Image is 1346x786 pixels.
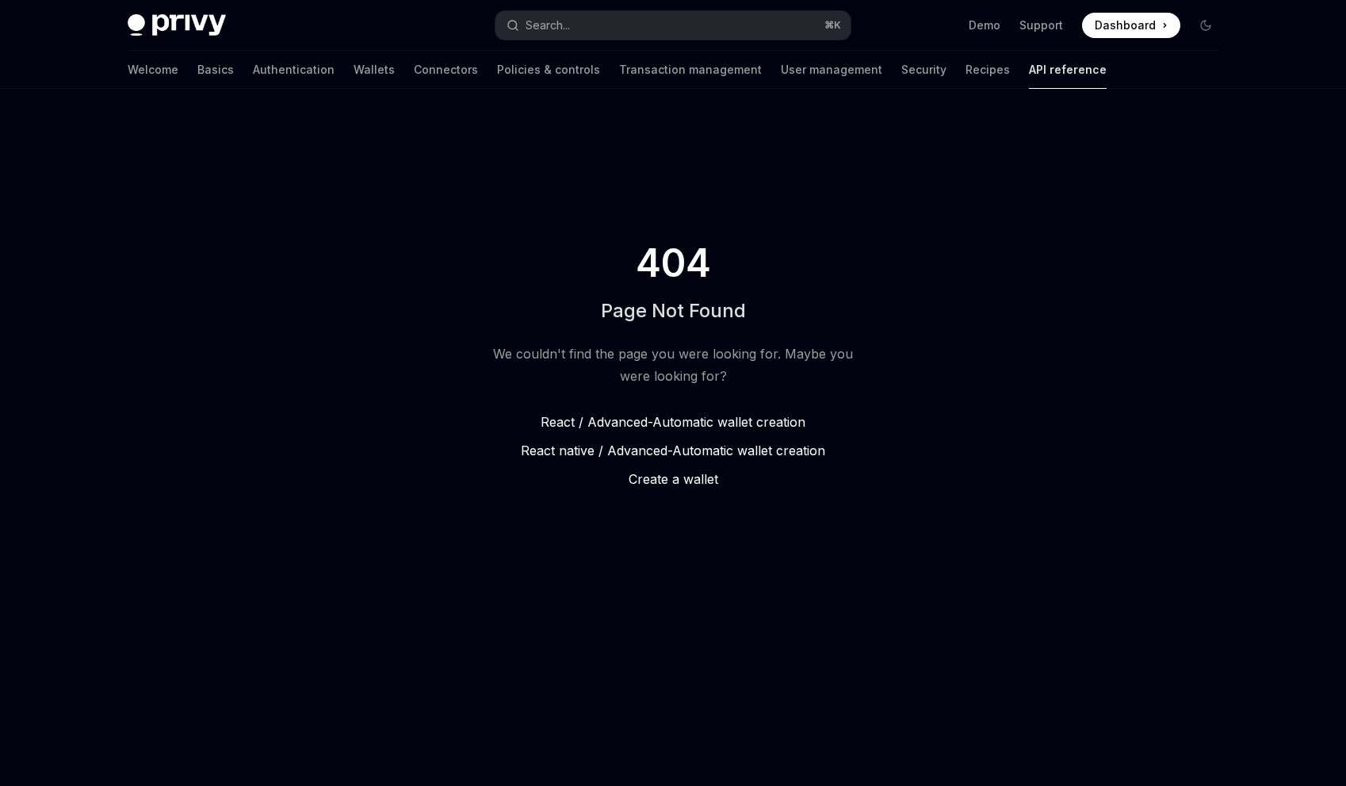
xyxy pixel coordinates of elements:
[824,19,841,32] span: ⌘ K
[901,51,946,89] a: Security
[781,51,882,89] a: User management
[128,14,226,36] img: dark logo
[541,414,652,430] span: React / Advanced -
[486,343,860,387] div: We couldn't find the page you were looking for. Maybe you were looking for?
[1095,17,1156,33] span: Dashboard
[497,51,600,89] a: Policies & controls
[966,51,1010,89] a: Recipes
[1029,51,1107,89] a: API reference
[1019,17,1063,33] a: Support
[486,441,860,460] a: React native / Advanced-Automatic wallet creation
[619,51,762,89] a: Transaction management
[633,241,714,286] span: 404
[652,414,805,430] span: Automatic wallet creation
[629,471,718,487] span: Create a wallet
[486,470,860,489] a: Create a wallet
[1193,13,1218,38] button: Toggle dark mode
[354,51,395,89] a: Wallets
[128,51,178,89] a: Welcome
[197,51,234,89] a: Basics
[253,51,335,89] a: Authentication
[526,16,570,35] div: Search...
[601,298,746,324] h1: Page Not Found
[672,443,825,458] span: Automatic wallet creation
[414,51,478,89] a: Connectors
[969,17,1000,33] a: Demo
[1082,13,1180,38] a: Dashboard
[486,412,860,431] a: React / Advanced-Automatic wallet creation
[495,11,851,40] button: Search...⌘K
[521,443,672,458] span: React native / Advanced -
